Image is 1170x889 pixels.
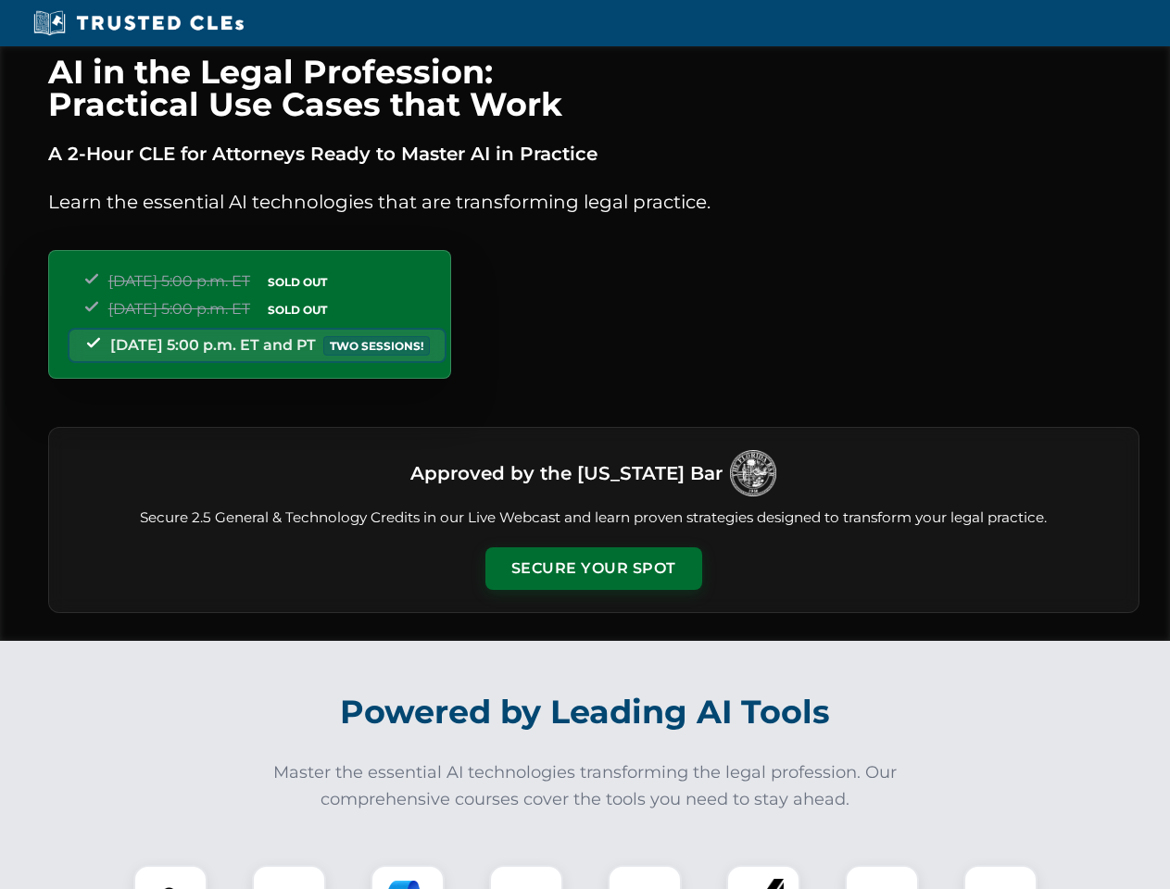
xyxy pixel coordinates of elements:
span: [DATE] 5:00 p.m. ET [108,300,250,318]
button: Secure Your Spot [485,547,702,590]
h2: Powered by Leading AI Tools [72,680,1099,745]
p: Master the essential AI technologies transforming the legal profession. Our comprehensive courses... [261,759,910,813]
img: Logo [730,450,776,496]
span: SOLD OUT [261,272,333,292]
p: A 2-Hour CLE for Attorneys Ready to Master AI in Practice [48,139,1139,169]
p: Secure 2.5 General & Technology Credits in our Live Webcast and learn proven strategies designed ... [71,507,1116,529]
span: SOLD OUT [261,300,333,319]
h3: Approved by the [US_STATE] Bar [410,457,723,490]
img: Trusted CLEs [28,9,249,37]
span: [DATE] 5:00 p.m. ET [108,272,250,290]
p: Learn the essential AI technologies that are transforming legal practice. [48,187,1139,217]
h1: AI in the Legal Profession: Practical Use Cases that Work [48,56,1139,120]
